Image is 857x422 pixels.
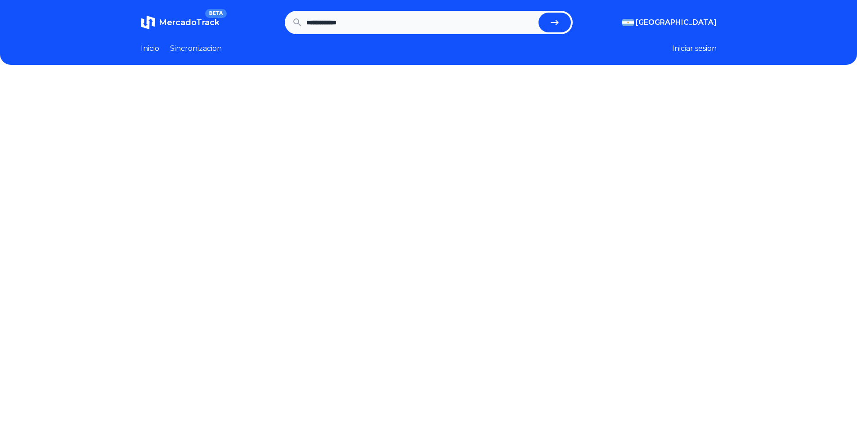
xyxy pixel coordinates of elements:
[636,17,717,28] span: [GEOGRAPHIC_DATA]
[205,9,226,18] span: BETA
[159,18,220,27] span: MercadoTrack
[622,17,717,28] button: [GEOGRAPHIC_DATA]
[141,15,155,30] img: MercadoTrack
[141,15,220,30] a: MercadoTrackBETA
[141,43,159,54] a: Inicio
[622,19,634,26] img: Argentina
[170,43,222,54] a: Sincronizacion
[672,43,717,54] button: Iniciar sesion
